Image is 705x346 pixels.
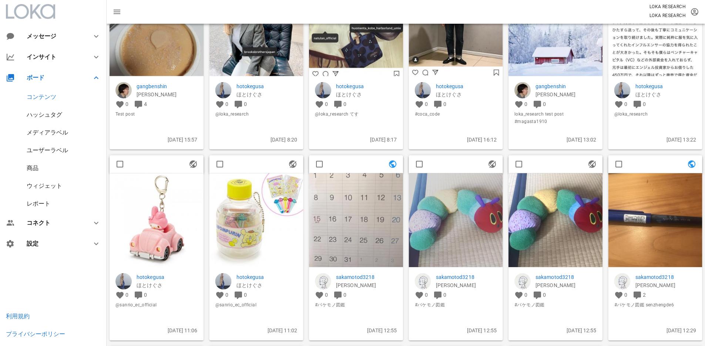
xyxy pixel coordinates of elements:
[215,273,232,289] img: hotokegusa
[524,101,527,107] span: 0
[115,110,198,117] span: Test post
[508,173,602,267] img: 66429186_377038399667564_8621141115852369844_n.jpg
[27,200,50,207] a: レポート
[336,82,397,90] a: hotokegusa
[115,82,132,98] img: gangbenshin
[436,82,497,90] p: hotokegusa
[614,273,631,289] img: sakamotod3218
[27,182,62,189] div: ウィジェット
[315,301,397,309] span: #バケモノ図鑑
[436,281,497,289] p: sakamoto daisuke
[643,101,646,107] span: 0
[415,135,497,143] p: [DATE] 16:12
[215,326,298,335] p: [DATE] 11:02
[27,164,38,172] a: 商品
[514,326,597,335] p: [DATE] 12:55
[436,273,497,281] a: sakamotod3218
[608,173,702,267] img: 65888409_587639734976091_672428810043532154_n.jpg
[27,129,68,136] a: メディアラベル
[614,301,696,309] span: #バケモノ図鑑 senzhengde6
[425,292,428,298] span: 0
[236,273,298,281] a: hotokegusa
[315,273,331,289] img: sakamotod3218
[543,101,546,107] span: 0
[635,90,696,98] p: ほとけぐさ
[27,93,56,100] div: コンテンツ
[137,82,198,90] a: gangbenshin
[137,90,198,98] p: 岡本真一
[514,301,597,309] span: #バケモノ図鑑
[27,33,80,40] div: メッセージ
[236,82,298,90] a: hotokegusa
[27,53,83,60] div: インサイト
[236,281,298,289] p: ほとけぐさ
[635,281,696,289] p: sakamoto daisuke
[336,273,397,281] a: sakamotod3218
[536,281,597,289] p: sakamoto daisuke
[309,173,403,267] img: 66482391_1311011622398307_657692661272171647_n.jpg
[624,101,627,107] span: 0
[110,173,204,267] img: 66377431_376860103023252_966746699521909222_n.jpg
[6,313,30,320] a: 利用規約
[409,173,503,267] img: 67014756_652846341866467_1036759513373459848_n.jpg
[536,82,597,90] p: gangbenshin
[614,110,696,117] span: @loka_research
[315,326,397,335] p: [DATE] 12:55
[115,273,132,289] img: hotokegusa
[115,326,198,335] p: [DATE] 11:06
[144,101,147,107] span: 4
[443,101,446,107] span: 0
[336,281,397,289] p: sakamoto daisuke
[325,292,328,298] span: 0
[27,74,83,81] div: ボード
[536,273,597,281] a: sakamotod3218
[514,110,597,125] span: loka_research test post #magasta1910
[215,135,298,143] p: [DATE] 8:20
[514,82,531,98] img: gangbenshin
[215,82,232,98] img: hotokegusa
[624,292,627,298] span: 0
[115,135,198,143] p: [DATE] 15:57
[614,326,696,335] p: [DATE] 12:29
[643,292,646,298] span: 2
[325,101,328,107] span: 0
[415,110,497,117] span: #coca_code
[425,101,428,107] span: 0
[125,292,128,298] span: 0
[635,273,696,281] a: sakamotod3218
[315,135,397,143] p: [DATE] 8:17
[27,147,68,154] a: ユーザーラベル
[27,219,83,226] div: コネクト
[244,101,247,107] span: 0
[27,111,62,118] a: ハッシュタグ
[336,90,397,98] p: ほとけぐさ
[649,12,686,19] p: LOKA RESEARCH
[236,90,298,98] p: ほとけぐさ
[6,330,65,337] a: プライバシーポリシー
[215,110,298,117] span: @loka_research
[137,273,198,281] p: hotokegusa
[215,301,298,309] span: @sanrio_ec_official
[137,281,198,289] p: ほとけぐさ
[27,240,83,247] div: 設定
[415,82,431,98] img: hotokegusa
[614,82,631,98] img: hotokegusa
[443,292,446,298] span: 0
[315,110,397,117] span: @loka_research てす
[614,135,696,143] p: [DATE] 13:22
[543,292,546,298] span: 0
[514,135,597,143] p: [DATE] 13:02
[144,292,147,298] span: 0
[343,292,346,298] span: 0
[635,82,696,90] a: hotokegusa
[415,301,497,309] span: #バケモノ図鑑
